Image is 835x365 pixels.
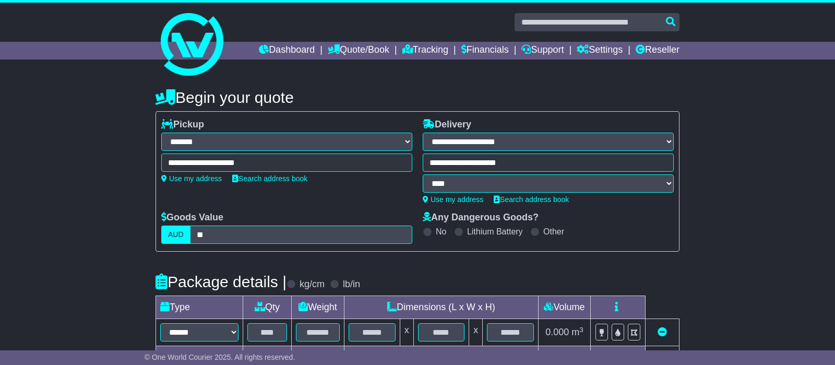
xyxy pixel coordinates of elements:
label: Other [543,227,564,237]
sup: 3 [579,326,583,334]
td: x [469,319,483,346]
label: Pickup [161,119,204,131]
label: AUD [161,226,190,244]
label: No [436,227,446,237]
td: Type [156,296,243,319]
a: Dashboard [259,42,315,60]
a: Search address book [494,195,569,204]
a: Reseller [636,42,679,60]
h4: Package details | [156,273,287,290]
span: m [571,327,583,337]
a: Use my address [161,174,222,183]
td: Volume [538,296,590,319]
a: Remove this item [658,327,667,337]
label: Goods Value [161,212,223,223]
label: Delivery [423,119,471,131]
a: Quote/Book [328,42,389,60]
td: x [400,319,413,346]
a: Search address book [232,174,307,183]
span: © One World Courier 2025. All rights reserved. [145,353,295,361]
a: Use my address [423,195,483,204]
a: Financials [461,42,509,60]
label: Lithium Battery [467,227,523,237]
h4: Begin your quote [156,89,679,106]
td: Weight [292,296,344,319]
span: 0.000 [545,327,569,337]
a: Settings [577,42,623,60]
label: kg/cm [300,279,325,290]
a: Support [521,42,564,60]
td: Qty [243,296,292,319]
label: Any Dangerous Goods? [423,212,539,223]
a: Tracking [402,42,448,60]
td: Dimensions (L x W x H) [344,296,538,319]
label: lb/in [343,279,360,290]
